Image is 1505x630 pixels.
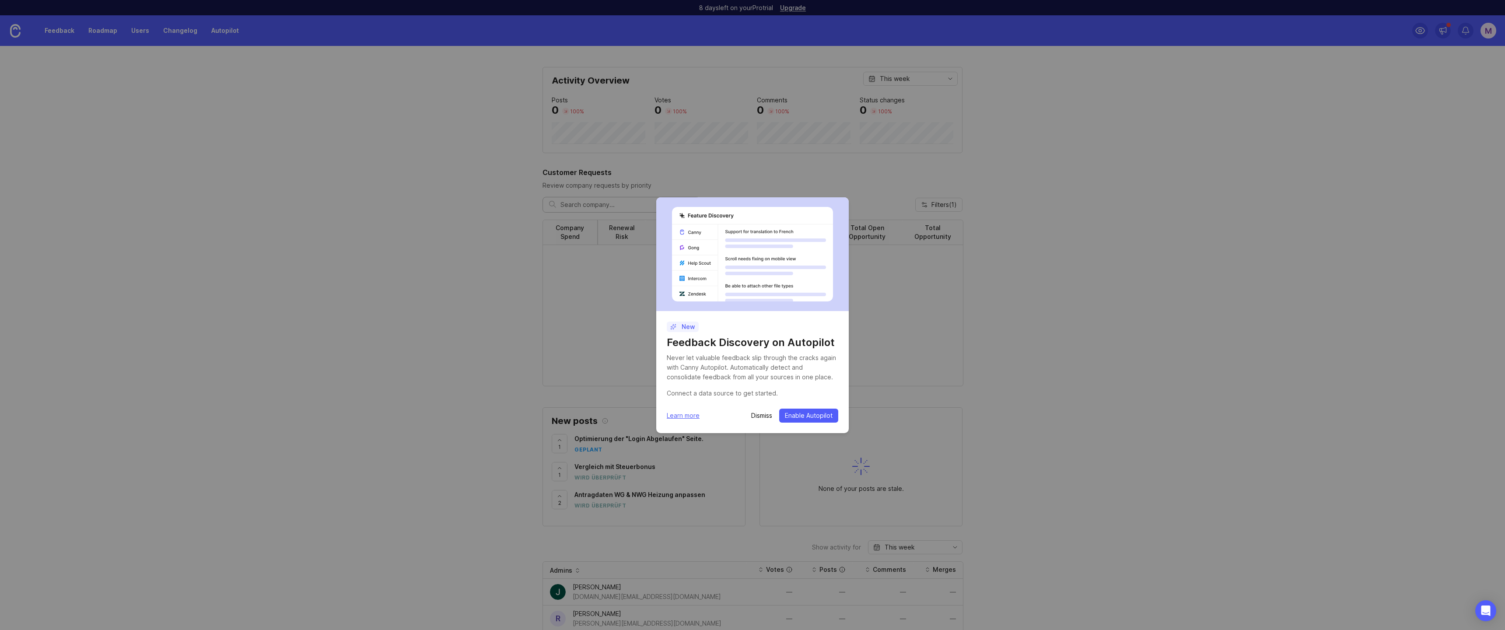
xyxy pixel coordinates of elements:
div: Open Intercom Messenger [1475,600,1496,621]
a: Learn more [667,411,700,420]
button: Enable Autopilot [779,409,838,423]
div: Never let valuable feedback slip through the cracks again with Canny Autopilot. Automatically det... [667,353,838,382]
p: New [670,322,695,331]
div: Connect a data source to get started. [667,388,838,398]
h1: Feedback Discovery on Autopilot [667,336,838,350]
button: Dismiss [751,411,772,420]
img: autopilot-456452bdd303029aca878276f8eef889.svg [672,207,833,301]
span: Enable Autopilot [785,411,833,420]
